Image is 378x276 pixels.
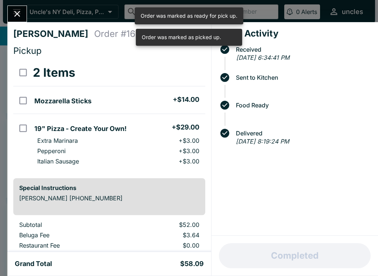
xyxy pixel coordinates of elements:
[173,95,199,104] h5: + $14.00
[179,137,199,144] p: + $3.00
[180,259,204,268] h5: $58.09
[179,147,199,155] p: + $3.00
[33,65,75,80] h3: 2 Items
[34,124,127,133] h5: 19" Pizza - Create Your Own!
[172,123,199,132] h5: + $29.00
[127,231,199,239] p: $3.64
[19,221,115,228] p: Subtotal
[127,242,199,249] p: $0.00
[34,97,92,106] h5: Mozzarella Sticks
[94,28,156,39] h4: Order # 164813
[127,221,199,228] p: $52.00
[37,137,78,144] p: Extra Marinara
[8,6,27,22] button: Close
[37,158,79,165] p: Italian Sausage
[179,158,199,165] p: + $3.00
[13,45,42,56] span: Pickup
[13,28,94,39] h4: [PERSON_NAME]
[13,221,205,262] table: orders table
[232,74,372,81] span: Sent to Kitchen
[232,130,372,137] span: Delivered
[19,242,115,249] p: Restaurant Fee
[37,147,66,155] p: Pepperoni
[19,194,199,202] p: [PERSON_NAME] [PHONE_NUMBER]
[19,184,199,192] h6: Special Instructions
[142,31,221,44] div: Order was marked as picked up.
[13,59,205,172] table: orders table
[236,54,289,61] em: [DATE] 6:34:41 PM
[141,10,237,22] div: Order was marked as ready for pick up.
[236,138,289,145] em: [DATE] 8:19:24 PM
[15,259,52,268] h5: Grand Total
[232,102,372,108] span: Food Ready
[19,231,115,239] p: Beluga Fee
[217,28,372,39] h4: Order Activity
[232,46,372,53] span: Received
